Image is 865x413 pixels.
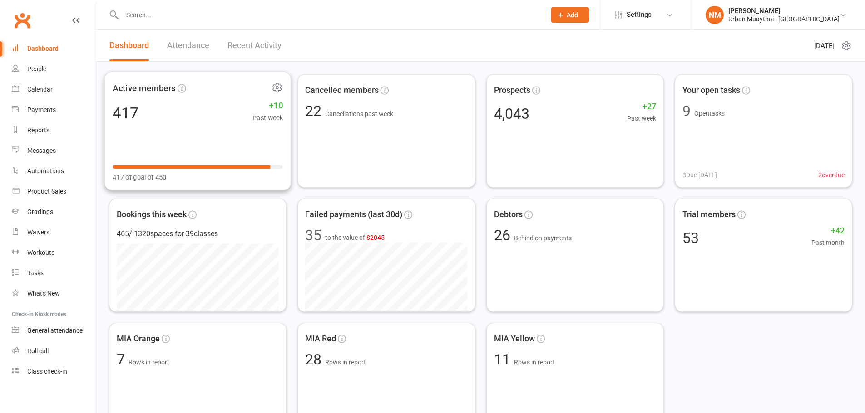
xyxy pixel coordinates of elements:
span: 26 [494,227,514,244]
div: Dashboard [27,45,59,52]
div: What's New [27,290,60,297]
div: 4,043 [494,107,529,121]
a: Automations [12,161,96,181]
a: Dashboard [109,30,149,61]
div: Messages [27,147,56,154]
span: Behind on payments [514,234,572,242]
div: Workouts [27,249,54,256]
div: Reports [27,126,49,134]
div: Gradings [27,208,53,215]
a: Payments [12,100,96,120]
span: Cancellations past week [325,110,393,117]
span: Bookings this week [117,208,187,221]
span: Debtors [494,208,523,221]
a: What's New [12,283,96,304]
span: +42 [811,224,845,238]
div: People [27,65,46,73]
div: General attendance [27,327,83,334]
span: MIA Orange [117,332,160,345]
a: Gradings [12,202,96,222]
span: 11 [494,351,514,368]
a: Waivers [12,222,96,243]
a: People [12,59,96,79]
a: Messages [12,141,96,161]
div: 9 [682,104,691,118]
a: General attendance kiosk mode [12,321,96,341]
div: NM [706,6,724,24]
div: Payments [27,106,56,113]
span: [DATE] [814,40,835,51]
span: 22 [305,102,325,120]
div: [PERSON_NAME] [728,7,840,15]
a: Clubworx [11,9,34,32]
a: Attendance [167,30,209,61]
span: to the value of [325,233,385,243]
a: Workouts [12,243,96,263]
div: Tasks [27,269,44,277]
a: Class kiosk mode [12,361,96,382]
span: 7 [117,351,129,368]
span: $2045 [366,234,385,241]
div: 417 [113,105,138,121]
div: Calendar [27,86,53,93]
div: 465 / 1320 spaces for 39 classes [117,228,279,240]
span: Rows in report [129,359,169,366]
a: Reports [12,120,96,141]
span: MIA Red [305,332,336,345]
a: Tasks [12,263,96,283]
div: Class check-in [27,368,67,375]
a: Roll call [12,341,96,361]
span: +10 [252,99,283,112]
a: Calendar [12,79,96,100]
a: Product Sales [12,181,96,202]
span: Open tasks [694,110,725,117]
a: Dashboard [12,39,96,59]
a: Recent Activity [227,30,282,61]
span: 2 overdue [818,170,845,180]
span: Rows in report [514,359,555,366]
span: Active members [113,81,176,95]
div: Product Sales [27,188,66,195]
input: Search... [119,9,539,21]
span: 417 of goal of 450 [113,172,167,183]
span: Past week [252,112,283,123]
span: Your open tasks [682,84,740,97]
span: 3 Due [DATE] [682,170,717,180]
span: Trial members [682,208,736,221]
span: Prospects [494,84,530,97]
div: Urban Muaythai - [GEOGRAPHIC_DATA] [728,15,840,23]
span: Add [567,11,578,19]
div: Waivers [27,228,49,236]
span: Past month [811,238,845,248]
span: +27 [627,100,656,113]
span: Past week [627,113,656,123]
span: Failed payments (last 30d) [305,208,402,221]
span: 28 [305,351,325,368]
span: Settings [627,5,652,25]
button: Add [551,7,589,23]
span: Rows in report [325,359,366,366]
span: MIA Yellow [494,332,535,345]
div: Roll call [27,347,49,355]
div: Automations [27,167,64,175]
span: Cancelled members [305,84,379,97]
div: 35 [305,228,321,243]
div: 53 [682,231,699,245]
